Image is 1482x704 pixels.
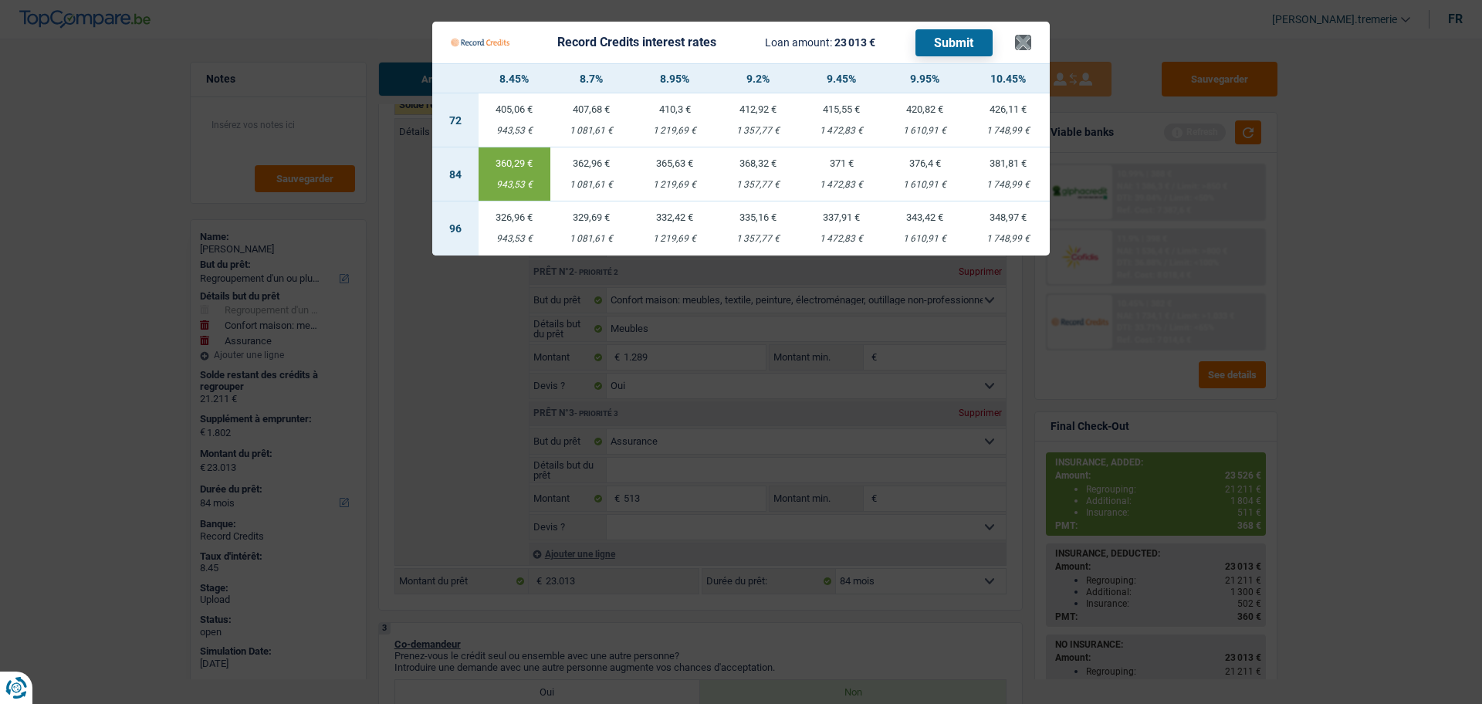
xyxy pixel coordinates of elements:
[550,234,634,244] div: 1 081,61 €
[765,36,832,49] span: Loan amount:
[800,180,883,190] div: 1 472,83 €
[716,180,800,190] div: 1 357,77 €
[716,64,800,93] th: 9.2%
[432,201,479,256] td: 96
[966,234,1050,244] div: 1 748,99 €
[883,180,966,190] div: 1 610,91 €
[479,104,550,114] div: 405,06 €
[966,158,1050,168] div: 381,81 €
[633,234,716,244] div: 1 219,69 €
[479,234,550,244] div: 943,53 €
[550,64,634,93] th: 8.7%
[633,212,716,222] div: 332,42 €
[800,234,883,244] div: 1 472,83 €
[800,158,883,168] div: 371 €
[966,64,1050,93] th: 10.45%
[550,126,634,136] div: 1 081,61 €
[915,29,993,56] button: Submit
[716,104,800,114] div: 412,92 €
[834,36,875,49] span: 23 013 €
[1015,35,1031,50] button: ×
[479,126,550,136] div: 943,53 €
[432,147,479,201] td: 84
[800,126,883,136] div: 1 472,83 €
[883,64,966,93] th: 9.95%
[633,126,716,136] div: 1 219,69 €
[800,212,883,222] div: 337,91 €
[633,64,716,93] th: 8.95%
[716,212,800,222] div: 335,16 €
[966,212,1050,222] div: 348,97 €
[966,104,1050,114] div: 426,11 €
[716,126,800,136] div: 1 357,77 €
[716,158,800,168] div: 368,32 €
[633,104,716,114] div: 410,3 €
[883,126,966,136] div: 1 610,91 €
[966,180,1050,190] div: 1 748,99 €
[432,93,479,147] td: 72
[800,104,883,114] div: 415,55 €
[633,158,716,168] div: 365,63 €
[883,212,966,222] div: 343,42 €
[966,126,1050,136] div: 1 748,99 €
[883,158,966,168] div: 376,4 €
[479,64,550,93] th: 8.45%
[451,28,509,57] img: Record Credits
[557,36,716,49] div: Record Credits interest rates
[550,104,634,114] div: 407,68 €
[479,212,550,222] div: 326,96 €
[479,180,550,190] div: 943,53 €
[550,212,634,222] div: 329,69 €
[883,104,966,114] div: 420,82 €
[550,158,634,168] div: 362,96 €
[633,180,716,190] div: 1 219,69 €
[479,158,550,168] div: 360,29 €
[716,234,800,244] div: 1 357,77 €
[550,180,634,190] div: 1 081,61 €
[883,234,966,244] div: 1 610,91 €
[800,64,883,93] th: 9.45%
